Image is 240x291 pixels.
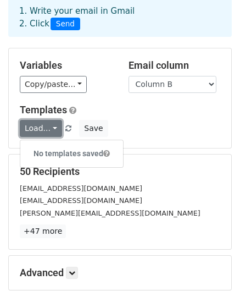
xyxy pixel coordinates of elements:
[20,267,220,279] h5: Advanced
[185,238,240,291] iframe: Chat Widget
[20,104,67,116] a: Templates
[20,120,62,137] a: Load...
[20,209,200,217] small: [PERSON_NAME][EMAIL_ADDRESS][DOMAIN_NAME]
[20,166,220,178] h5: 50 Recipients
[20,76,87,93] a: Copy/paste...
[20,184,142,193] small: [EMAIL_ADDRESS][DOMAIN_NAME]
[20,224,66,238] a: +47 more
[20,196,142,205] small: [EMAIL_ADDRESS][DOMAIN_NAME]
[20,145,123,163] h6: No templates saved
[51,18,80,31] span: Send
[20,59,112,72] h5: Variables
[129,59,221,72] h5: Email column
[11,5,229,30] div: 1. Write your email in Gmail 2. Click
[185,238,240,291] div: Widget de chat
[79,120,108,137] button: Save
